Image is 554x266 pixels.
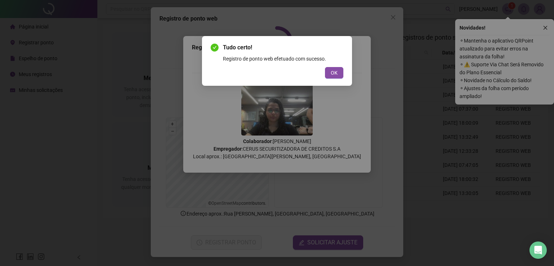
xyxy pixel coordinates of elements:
[325,67,343,79] button: OK
[223,43,343,52] span: Tudo certo!
[211,44,219,52] span: check-circle
[223,55,343,63] div: Registro de ponto web efetuado com sucesso.
[529,241,547,259] div: Open Intercom Messenger
[331,69,338,77] span: OK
